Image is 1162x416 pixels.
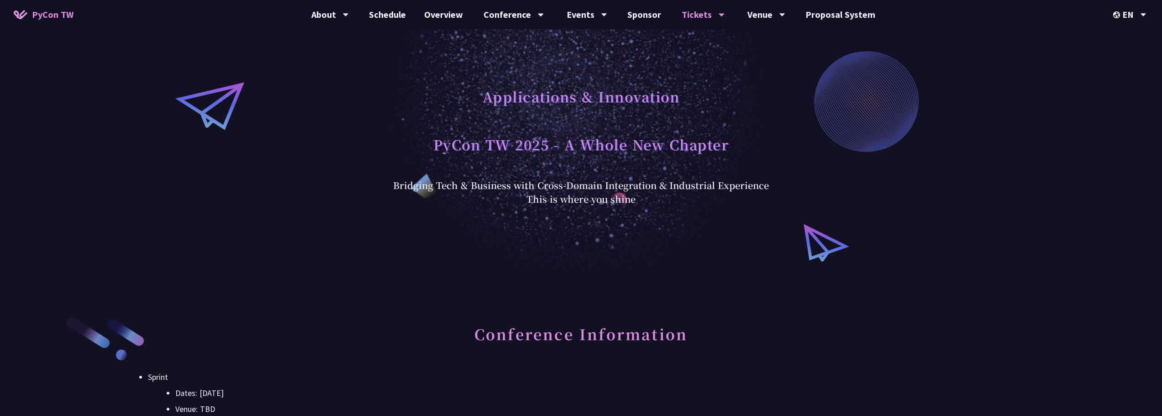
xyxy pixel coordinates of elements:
[5,3,83,26] a: PyCon TW
[483,83,680,110] h1: Applications & Innovation
[433,131,729,158] h1: PyCon TW 2025 - A Whole New Chapter
[148,316,1014,366] h2: Conference Information
[175,386,1014,400] li: Dates: [DATE]
[1113,11,1122,18] img: Locale Icon
[14,10,27,19] img: Home icon of PyCon TW 2025
[32,8,74,21] span: PyCon TW
[148,370,1014,416] li: Sprint
[175,402,1014,416] li: Venue: TBD
[393,179,769,206] div: Bridging Tech & Business with Cross-Domain Integration & Industrial Experience This is where you ...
